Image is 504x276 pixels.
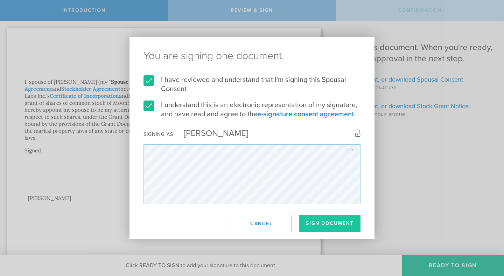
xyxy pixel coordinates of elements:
button: Cancel [231,215,292,232]
ng-pluralize: You are signing one document. [143,51,360,61]
label: I understand this is an electronic representation of my signature, and have read and agree to the . [143,101,360,119]
label: I have reviewed and understand that I'm signing this Spousal Consent [143,75,360,94]
div: [PERSON_NAME] [173,128,248,138]
button: Sign Document [299,215,360,232]
a: e-signature consent agreement [257,110,354,118]
div: Signing as [143,131,173,137]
